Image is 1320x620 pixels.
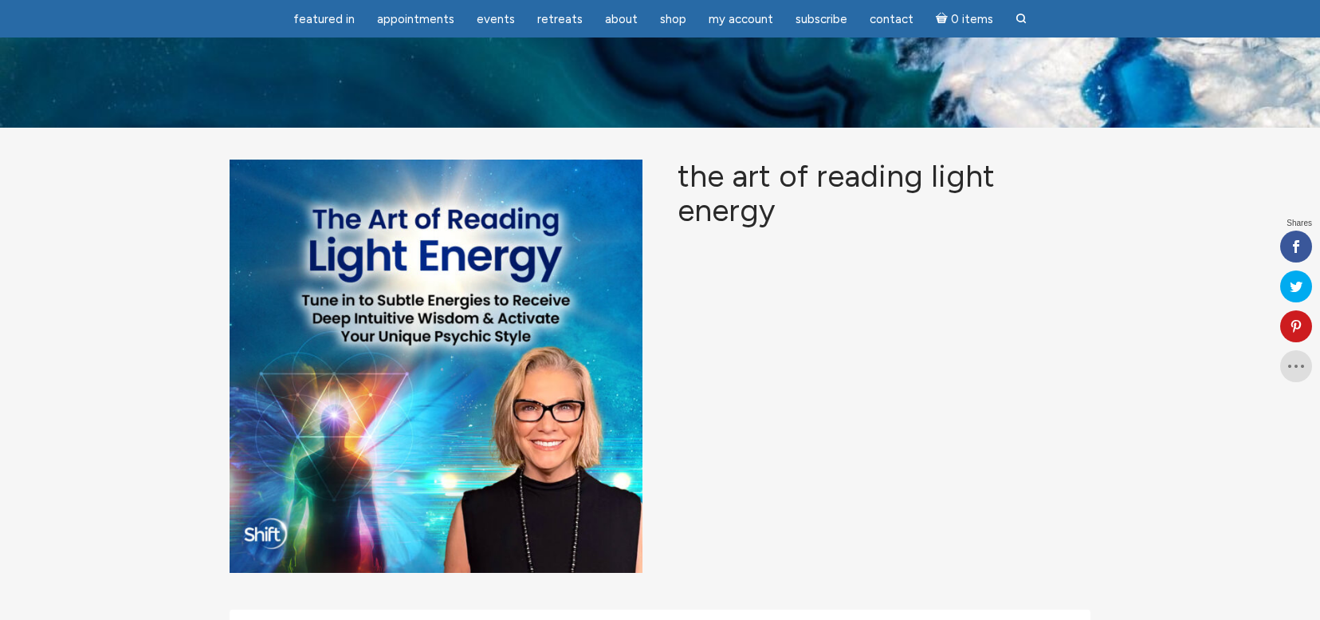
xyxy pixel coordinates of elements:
a: Events [467,4,524,35]
span: Shares [1287,219,1312,227]
a: Contact [860,4,923,35]
span: Retreats [537,12,583,26]
span: Shop [660,12,686,26]
a: About [595,4,647,35]
span: My Account [709,12,773,26]
h1: The Art of Reading Light Energy [678,160,1090,228]
img: The Art of Reading Light Energy [230,160,642,573]
a: Cart0 items [926,2,1003,35]
span: Events [477,12,515,26]
span: Appointments [377,12,454,26]
i: Cart [936,12,951,26]
a: My Account [699,4,783,35]
a: Subscribe [786,4,857,35]
a: Retreats [528,4,592,35]
a: Shop [650,4,696,35]
span: About [605,12,638,26]
span: featured in [293,12,355,26]
a: Appointments [367,4,464,35]
span: Subscribe [796,12,847,26]
a: featured in [284,4,364,35]
span: Contact [870,12,913,26]
span: 0 items [951,14,993,26]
